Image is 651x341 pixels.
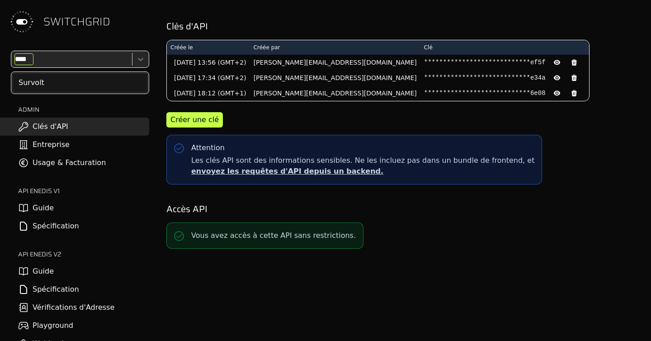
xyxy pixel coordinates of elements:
[250,70,420,85] td: [PERSON_NAME][EMAIL_ADDRESS][DOMAIN_NAME]
[250,55,420,70] td: [PERSON_NAME][EMAIL_ADDRESS][DOMAIN_NAME]
[191,166,534,177] p: envoyez les requêtes d'API depuis un backend.
[18,186,149,195] h2: API ENEDIS v1
[166,203,638,215] h2: Accès API
[166,20,638,33] h2: Clés d'API
[43,14,110,29] span: SWITCHGRID
[166,112,223,128] button: Créer une clé
[7,7,36,36] img: Switchgrid Logo
[18,250,149,259] h2: API ENEDIS v2
[191,155,534,177] span: Les clés API sont des informations sensibles. Ne les incluez pas dans un bundle de frontend, et
[170,114,219,125] div: Créer une clé
[191,142,225,153] div: Attention
[191,230,356,241] p: Vous avez accès à cette API sans restrictions.
[167,55,250,70] td: [DATE] 13:56 (GMT+2)
[167,40,250,55] th: Créée le
[18,105,149,114] h2: ADMIN
[420,40,589,55] th: Clé
[250,85,420,101] td: [PERSON_NAME][EMAIL_ADDRESS][DOMAIN_NAME]
[167,70,250,85] td: [DATE] 17:34 (GMT+2)
[167,85,250,101] td: [DATE] 18:12 (GMT+1)
[250,40,420,55] th: Créée par
[13,74,147,92] div: Survolt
